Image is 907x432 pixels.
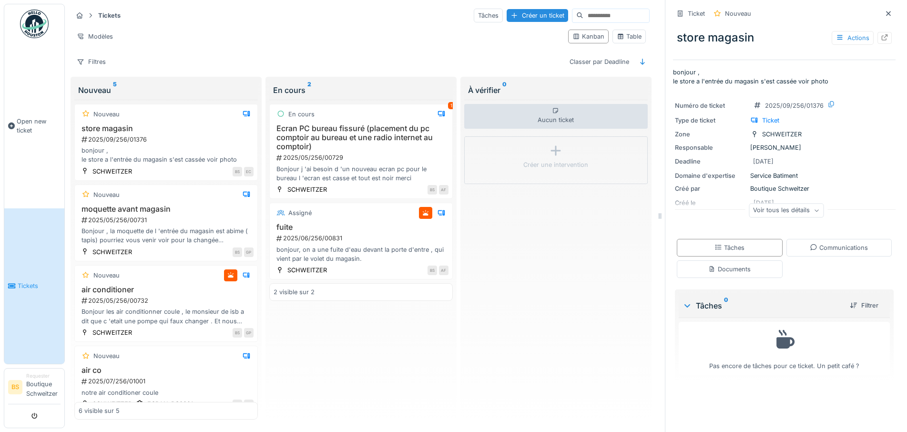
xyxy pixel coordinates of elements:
[81,296,254,305] div: 2025/05/256/00732
[4,43,64,208] a: Open new ticket
[79,307,254,325] div: Bonjour les air conditionner coule , le monsieur de isb a dit que c 'etait une pompe qui faux cha...
[565,55,633,69] div: Classer par Deadline
[474,9,503,22] div: Tâches
[572,32,604,41] div: Kanban
[673,68,896,86] p: bonjour , le store a l'entrée du magasin s'est cassée voir photo
[683,300,842,311] div: Tâches
[675,116,746,125] div: Type de ticket
[79,366,254,375] h3: air co
[8,380,22,394] li: BS
[765,101,824,110] div: 2025/09/256/01376
[113,84,117,96] sup: 5
[810,243,868,252] div: Communications
[274,223,448,232] h3: fuite
[244,247,254,257] div: GP
[675,101,746,110] div: Numéro de ticket
[18,281,61,290] span: Tickets
[725,9,751,18] div: Nouveau
[79,285,254,294] h3: air conditioner
[233,400,242,409] div: BS
[846,299,882,312] div: Filtrer
[673,25,896,50] div: store magasin
[92,400,132,409] div: SCHWEITZER
[17,117,61,135] span: Open new ticket
[79,146,254,164] div: bonjour , le store a l'entrée du magasin s'est cassée voir photo
[675,171,746,180] div: Domaine d'expertise
[502,84,507,96] sup: 0
[275,153,448,162] div: 2025/05/256/00729
[675,171,894,180] div: Service Batiment
[464,104,648,129] div: Aucun ticket
[274,288,315,297] div: 2 visible sur 2
[93,110,120,119] div: Nouveau
[244,328,254,338] div: GP
[832,31,874,45] div: Actions
[708,265,751,274] div: Documents
[233,167,242,176] div: BS
[749,204,824,217] div: Voir tous les détails
[275,234,448,243] div: 2025/06/256/00831
[507,9,568,22] div: Créer un ticket
[93,271,120,280] div: Nouveau
[675,184,746,193] div: Créé par
[523,160,588,169] div: Créer une intervention
[439,266,448,275] div: AF
[94,11,124,20] strong: Tickets
[753,157,774,166] div: [DATE]
[72,55,110,69] div: Filtres
[428,185,437,195] div: BS
[688,9,705,18] div: Ticket
[244,167,254,176] div: EC
[617,32,642,41] div: Table
[8,372,61,404] a: BS RequesterBoutique Schweitzer
[724,300,728,311] sup: 0
[274,165,448,183] div: Bonjour j 'ai besoin d 'un nouveau ecran pc pour le bureau l 'ecran est casse et tout est noir merci
[762,130,802,139] div: SCHWEITZER
[428,266,437,275] div: BS
[81,216,254,225] div: 2025/05/256/00731
[675,143,894,152] div: [PERSON_NAME]
[448,102,455,109] div: 1
[79,226,254,245] div: Bonjour , la moquette de l 'entrée du magasin est abime ( tapis) pourriez vous venir voir pour la...
[675,184,894,193] div: Boutique Schweitzer
[26,372,61,402] li: Boutique Schweitzer
[274,245,448,263] div: bonjour, on a une fuite d'eau devant la porte d'entre , qui vient par le volet du magasin.
[714,243,744,252] div: Tâches
[4,208,64,364] a: Tickets
[233,247,242,257] div: BS
[81,377,254,386] div: 2025/07/256/01001
[675,130,746,139] div: Zone
[79,406,120,415] div: 6 visible sur 5
[675,143,746,152] div: Responsable
[468,84,644,96] div: À vérifier
[147,400,193,409] div: ECRAN-PC0001
[288,110,315,119] div: En cours
[78,84,254,96] div: Nouveau
[439,185,448,195] div: AF
[81,135,254,144] div: 2025/09/256/01376
[26,372,61,380] div: Requester
[20,10,49,38] img: Badge_color-CXgf-gQk.svg
[288,208,312,217] div: Assigné
[274,124,448,152] h3: Ecran PC bureau fissuré (placement du pc comptoir au bureau et une radio internet au comptoir)
[93,351,120,360] div: Nouveau
[79,124,254,133] h3: store magasin
[287,185,327,194] div: SCHWEITZER
[79,205,254,214] h3: moquette avant magasin
[93,190,120,199] div: Nouveau
[762,116,779,125] div: Ticket
[72,30,117,43] div: Modèles
[233,328,242,338] div: BS
[92,247,132,257] div: SCHWEITZER
[244,400,254,409] div: GP
[92,167,132,176] div: SCHWEITZER
[307,84,311,96] sup: 2
[273,84,449,96] div: En cours
[287,266,327,275] div: SCHWEITZER
[92,328,132,337] div: SCHWEITZER
[79,388,254,397] div: notre air conditioner coule
[675,157,746,166] div: Deadline
[685,326,884,370] div: Pas encore de tâches pour ce ticket. Un petit café ?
